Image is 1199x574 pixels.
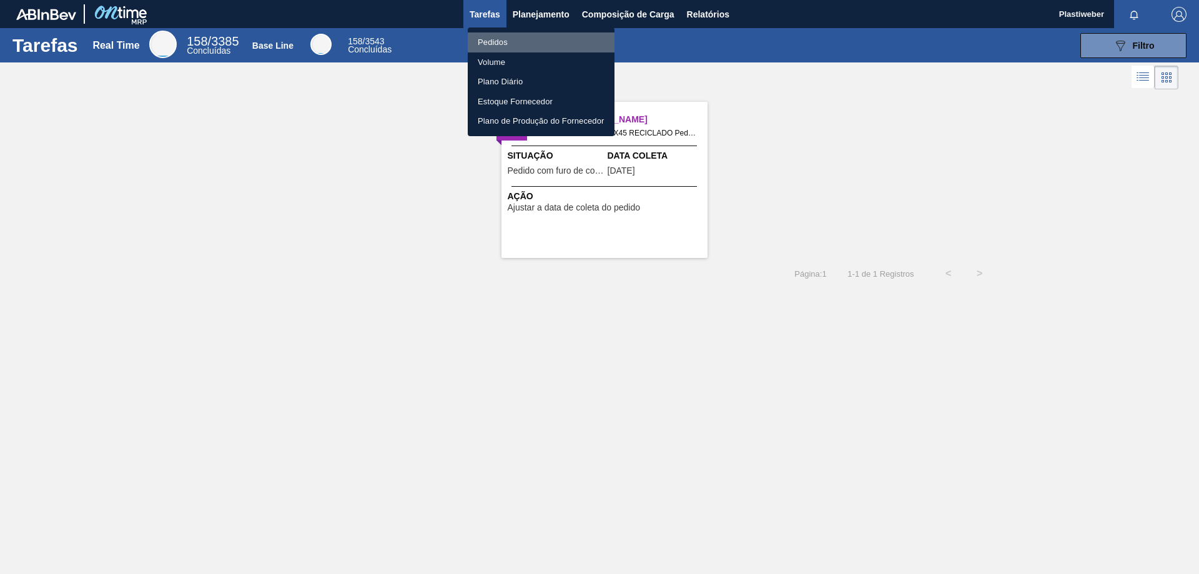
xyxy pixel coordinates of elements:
a: Plano de Produção do Fornecedor [468,111,614,131]
a: Volume [468,52,614,72]
a: Estoque Fornecedor [468,92,614,112]
a: Pedidos [468,32,614,52]
a: Plano Diário [468,72,614,92]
